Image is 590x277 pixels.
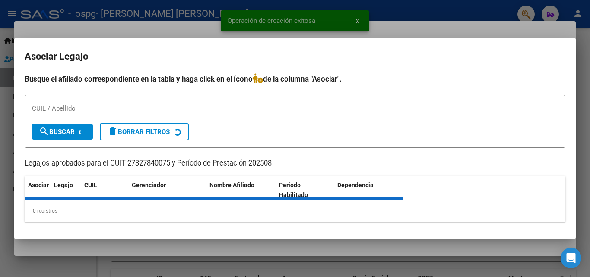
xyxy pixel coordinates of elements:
[28,181,49,188] span: Asociar
[561,248,581,268] div: Open Intercom Messenger
[337,181,374,188] span: Dependencia
[206,176,276,204] datatable-header-cell: Nombre Afiliado
[25,158,565,169] p: Legajos aprobados para el CUIT 27327840075 y Período de Prestación 202508
[39,128,75,136] span: Buscar
[39,126,49,137] mat-icon: search
[25,73,565,85] h4: Busque el afiliado correspondiente en la tabla y haga click en el ícono de la columna "Asociar".
[32,124,93,140] button: Buscar
[334,176,403,204] datatable-header-cell: Dependencia
[132,181,166,188] span: Gerenciador
[276,176,334,204] datatable-header-cell: Periodo Habilitado
[108,126,118,137] mat-icon: delete
[108,128,170,136] span: Borrar Filtros
[25,200,565,222] div: 0 registros
[25,176,51,204] datatable-header-cell: Asociar
[209,181,254,188] span: Nombre Afiliado
[100,123,189,140] button: Borrar Filtros
[279,181,308,198] span: Periodo Habilitado
[25,48,565,65] h2: Asociar Legajo
[54,181,73,188] span: Legajo
[51,176,81,204] datatable-header-cell: Legajo
[81,176,128,204] datatable-header-cell: CUIL
[84,181,97,188] span: CUIL
[128,176,206,204] datatable-header-cell: Gerenciador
